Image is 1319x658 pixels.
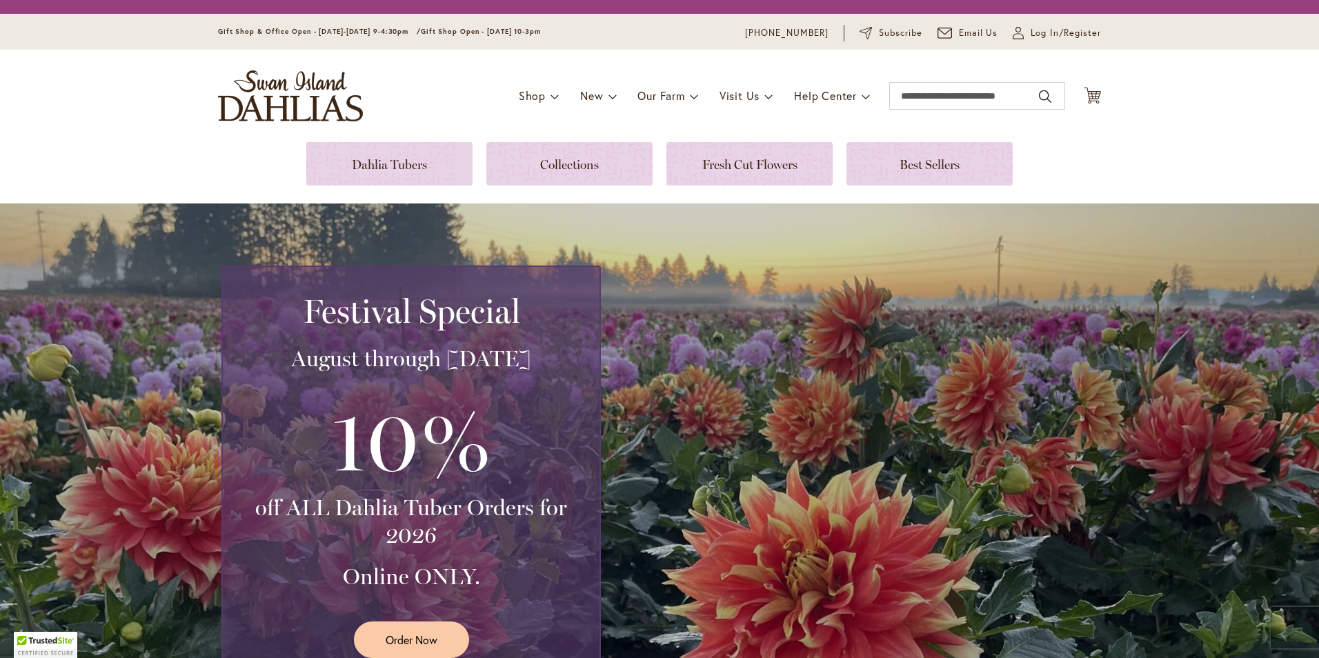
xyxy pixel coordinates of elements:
span: Our Farm [637,88,684,103]
span: Gift Shop Open - [DATE] 10-3pm [421,27,541,36]
span: Log In/Register [1031,26,1101,40]
span: Gift Shop & Office Open - [DATE]-[DATE] 9-4:30pm / [218,27,421,36]
span: Help Center [794,88,857,103]
h3: August through [DATE] [239,345,583,372]
h3: 10% [239,386,583,494]
a: store logo [218,70,363,121]
h3: off ALL Dahlia Tuber Orders for 2026 [239,494,583,549]
button: Search [1039,86,1051,108]
span: New [580,88,603,103]
span: Shop [519,88,546,103]
h3: Online ONLY. [239,563,583,590]
h2: Festival Special [239,292,583,330]
a: Email Us [938,26,998,40]
a: [PHONE_NUMBER] [745,26,829,40]
a: Subscribe [860,26,922,40]
a: Log In/Register [1013,26,1101,40]
a: Order Now [354,621,469,658]
div: TrustedSite Certified [14,632,77,658]
span: Subscribe [879,26,922,40]
span: Order Now [386,632,437,648]
span: Visit Us [720,88,760,103]
span: Email Us [959,26,998,40]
